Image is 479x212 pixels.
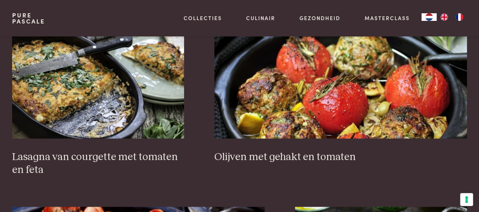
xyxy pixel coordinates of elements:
h3: Olijven met gehakt en tomaten [214,151,467,164]
a: PurePascale [12,12,45,24]
h3: Lasagna van courgette met tomaten en feta [12,151,184,177]
a: FR [452,13,467,21]
a: Masterclass [364,14,409,22]
ul: Language list [437,13,467,21]
button: Uw voorkeuren voor toestemming voor trackingtechnologieën [460,193,473,206]
a: Collecties [184,14,222,22]
a: NL [421,13,437,21]
a: Culinair [246,14,275,22]
aside: Language selected: Nederlands [421,13,467,21]
a: Gezondheid [300,14,340,22]
div: Language [421,13,437,21]
a: EN [437,13,452,21]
